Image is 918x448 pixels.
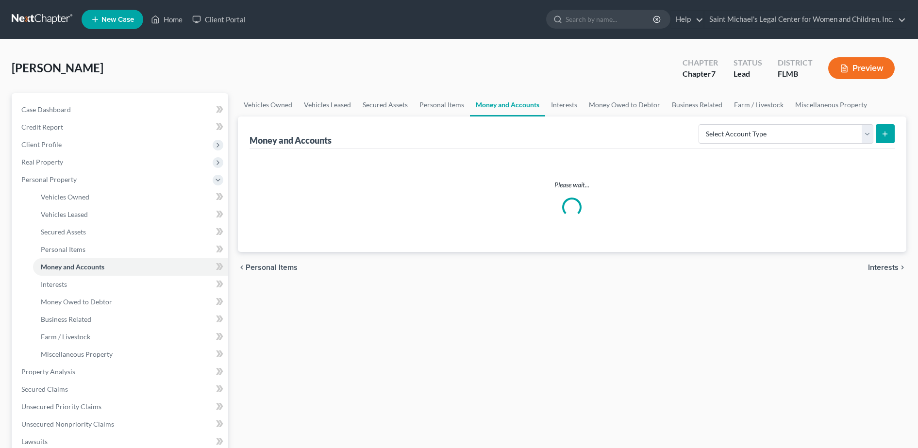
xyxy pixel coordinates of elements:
[12,61,103,75] span: [PERSON_NAME]
[21,402,101,411] span: Unsecured Priority Claims
[683,57,718,68] div: Chapter
[583,93,666,116] a: Money Owed to Debtor
[828,57,895,79] button: Preview
[257,180,887,190] p: Please wait...
[246,264,298,271] span: Personal Items
[868,264,899,271] span: Interests
[778,68,813,80] div: FLMB
[41,245,85,253] span: Personal Items
[728,93,789,116] a: Farm / Livestock
[33,328,228,346] a: Farm / Livestock
[41,298,112,306] span: Money Owed to Debtor
[41,280,67,288] span: Interests
[41,332,90,341] span: Farm / Livestock
[899,264,906,271] i: chevron_right
[14,415,228,433] a: Unsecured Nonpriority Claims
[14,101,228,118] a: Case Dashboard
[21,140,62,149] span: Client Profile
[33,346,228,363] a: Miscellaneous Property
[33,241,228,258] a: Personal Items
[33,188,228,206] a: Vehicles Owned
[298,93,357,116] a: Vehicles Leased
[33,223,228,241] a: Secured Assets
[250,134,332,146] div: Money and Accounts
[146,11,187,28] a: Home
[711,69,716,78] span: 7
[734,68,762,80] div: Lead
[789,93,873,116] a: Miscellaneous Property
[187,11,250,28] a: Client Portal
[21,158,63,166] span: Real Property
[21,175,77,183] span: Personal Property
[21,420,114,428] span: Unsecured Nonpriority Claims
[41,263,104,271] span: Money and Accounts
[238,93,298,116] a: Vehicles Owned
[33,293,228,311] a: Money Owed to Debtor
[470,93,545,116] a: Money and Accounts
[21,105,71,114] span: Case Dashboard
[238,264,246,271] i: chevron_left
[778,57,813,68] div: District
[33,311,228,328] a: Business Related
[33,276,228,293] a: Interests
[14,118,228,136] a: Credit Report
[704,11,906,28] a: Saint Michael's Legal Center for Women and Children, Inc.
[238,264,298,271] button: chevron_left Personal Items
[666,93,728,116] a: Business Related
[14,381,228,398] a: Secured Claims
[671,11,703,28] a: Help
[14,363,228,381] a: Property Analysis
[33,258,228,276] a: Money and Accounts
[101,16,134,23] span: New Case
[545,93,583,116] a: Interests
[33,206,228,223] a: Vehicles Leased
[566,10,654,28] input: Search by name...
[414,93,470,116] a: Personal Items
[21,123,63,131] span: Credit Report
[41,350,113,358] span: Miscellaneous Property
[21,437,48,446] span: Lawsuits
[41,228,86,236] span: Secured Assets
[21,385,68,393] span: Secured Claims
[868,264,906,271] button: Interests chevron_right
[14,398,228,415] a: Unsecured Priority Claims
[357,93,414,116] a: Secured Assets
[41,315,91,323] span: Business Related
[734,57,762,68] div: Status
[21,367,75,376] span: Property Analysis
[41,210,88,218] span: Vehicles Leased
[41,193,89,201] span: Vehicles Owned
[683,68,718,80] div: Chapter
